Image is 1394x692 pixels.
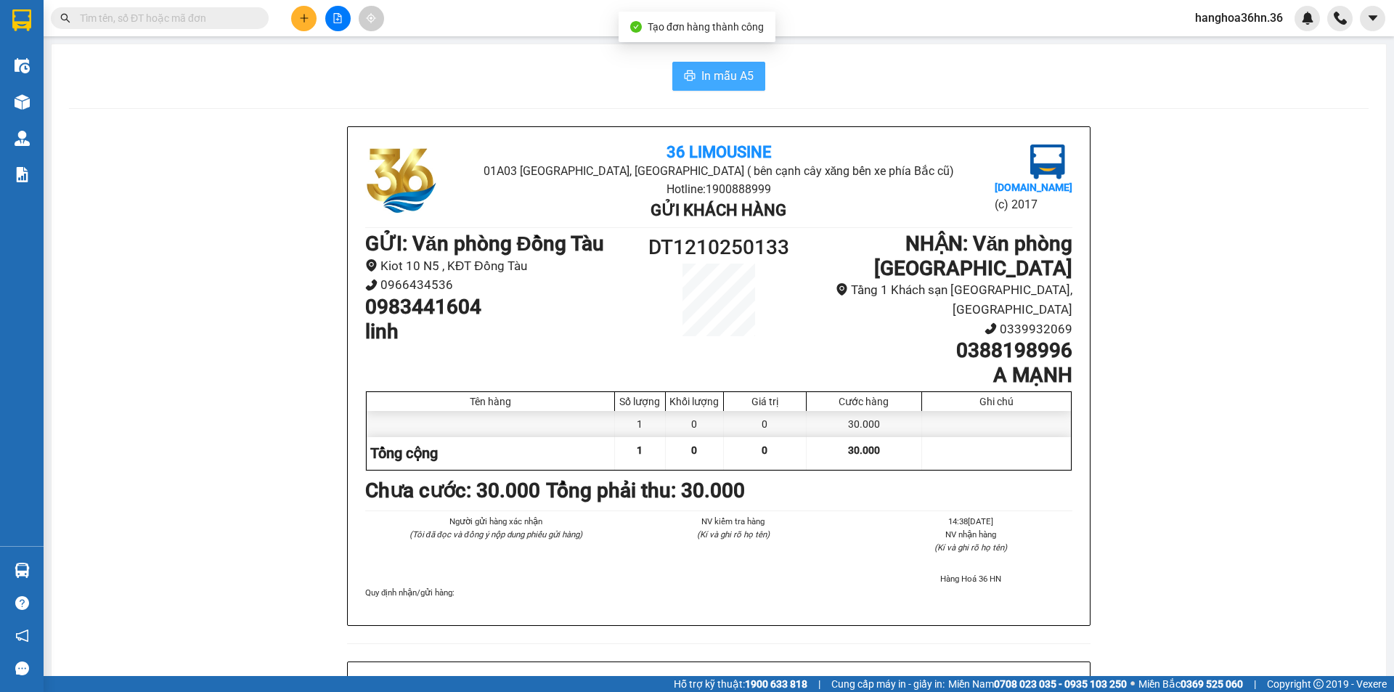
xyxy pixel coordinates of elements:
[848,444,880,456] span: 30.000
[81,90,330,108] li: Hotline: 1900888999
[672,62,765,91] button: printerIn mẫu A5
[15,131,30,146] img: warehouse-icon
[15,94,30,110] img: warehouse-icon
[648,21,764,33] span: Tạo đơn hàng thành công
[12,9,31,31] img: logo-vxr
[366,13,376,23] span: aim
[691,444,697,456] span: 0
[745,678,807,690] strong: 1900 633 818
[630,232,807,264] h1: DT1210250133
[818,676,820,692] span: |
[370,444,438,462] span: Tổng cộng
[394,515,597,528] li: Người gửi hàng xác nhận
[80,10,251,26] input: Tìm tên, số ĐT hoặc mã đơn
[365,295,630,319] h1: 0983441604
[1130,681,1135,687] span: ⚪️
[995,182,1072,193] b: [DOMAIN_NAME]
[483,162,954,180] li: 01A03 [GEOGRAPHIC_DATA], [GEOGRAPHIC_DATA] ( bên cạnh cây xăng bến xe phía Bắc cũ)
[637,444,643,456] span: 1
[701,67,754,85] span: In mẫu A5
[870,515,1072,528] li: 14:38[DATE]
[1301,12,1314,25] img: icon-new-feature
[674,676,807,692] span: Hỗ trợ kỹ thuật:
[619,396,661,407] div: Số lượng
[15,167,30,182] img: solution-icon
[18,18,91,91] img: logo.jpg
[727,396,802,407] div: Giá trị
[948,676,1127,692] span: Miền Nam
[325,6,351,31] button: file-add
[985,322,997,335] span: phone
[807,411,922,437] div: 30.000
[333,13,343,23] span: file-add
[1030,144,1065,179] img: logo.jpg
[934,542,1007,553] i: (Kí và ghi rõ họ tên)
[667,143,771,161] b: 36 Limousine
[926,396,1067,407] div: Ghi chú
[15,629,29,643] span: notification
[1254,676,1256,692] span: |
[651,201,786,219] b: Gửi khách hàng
[365,256,630,276] li: Kiot 10 N5 , KĐT Đồng Tàu
[807,338,1072,363] h1: 0388198996
[684,70,696,84] span: printer
[807,280,1072,319] li: Tầng 1 Khách sạn [GEOGRAPHIC_DATA], [GEOGRAPHIC_DATA]
[1138,676,1243,692] span: Miền Bắc
[365,279,378,291] span: phone
[483,180,954,198] li: Hotline: 1900888999
[409,529,582,540] i: (Tôi đã đọc và đồng ý nộp dung phiếu gửi hàng)
[365,479,540,502] b: Chưa cước : 30.000
[1366,12,1379,25] span: caret-down
[15,662,29,675] span: message
[807,363,1072,388] h1: A MẠNH
[630,21,642,33] span: check-circle
[365,275,630,295] li: 0966434536
[995,195,1072,213] li: (c) 2017
[994,678,1127,690] strong: 0708 023 035 - 0935 103 250
[724,411,807,437] div: 0
[810,396,918,407] div: Cước hàng
[365,319,630,344] h1: linh
[669,396,720,407] div: Khối lượng
[15,563,30,578] img: warehouse-icon
[870,572,1072,585] li: Hàng Hoá 36 HN
[615,411,666,437] div: 1
[1181,678,1243,690] strong: 0369 525 060
[365,144,438,217] img: logo.jpg
[666,411,724,437] div: 0
[299,13,309,23] span: plus
[81,36,330,90] li: 01A03 [GEOGRAPHIC_DATA], [GEOGRAPHIC_DATA] ( bên cạnh cây xăng bến xe phía Bắc cũ)
[697,529,770,540] i: (Kí và ghi rõ họ tên)
[546,479,745,502] b: Tổng phải thu: 30.000
[365,232,604,256] b: GỬI : Văn phòng Đồng Tàu
[291,6,317,31] button: plus
[762,444,767,456] span: 0
[807,319,1072,339] li: 0339932069
[1334,12,1347,25] img: phone-icon
[365,259,378,272] span: environment
[1183,9,1295,27] span: hanghoa36hn.36
[370,396,611,407] div: Tên hàng
[60,13,70,23] span: search
[1360,6,1385,31] button: caret-down
[831,676,945,692] span: Cung cấp máy in - giấy in:
[359,6,384,31] button: aim
[15,58,30,73] img: warehouse-icon
[1313,679,1324,689] span: copyright
[365,586,1072,599] div: Quy định nhận/gửi hàng :
[870,528,1072,541] li: NV nhận hàng
[836,283,848,296] span: environment
[632,515,834,528] li: NV kiểm tra hàng
[15,596,29,610] span: question-circle
[152,17,257,35] b: 36 Limousine
[874,232,1072,280] b: NHẬN : Văn phòng [GEOGRAPHIC_DATA]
